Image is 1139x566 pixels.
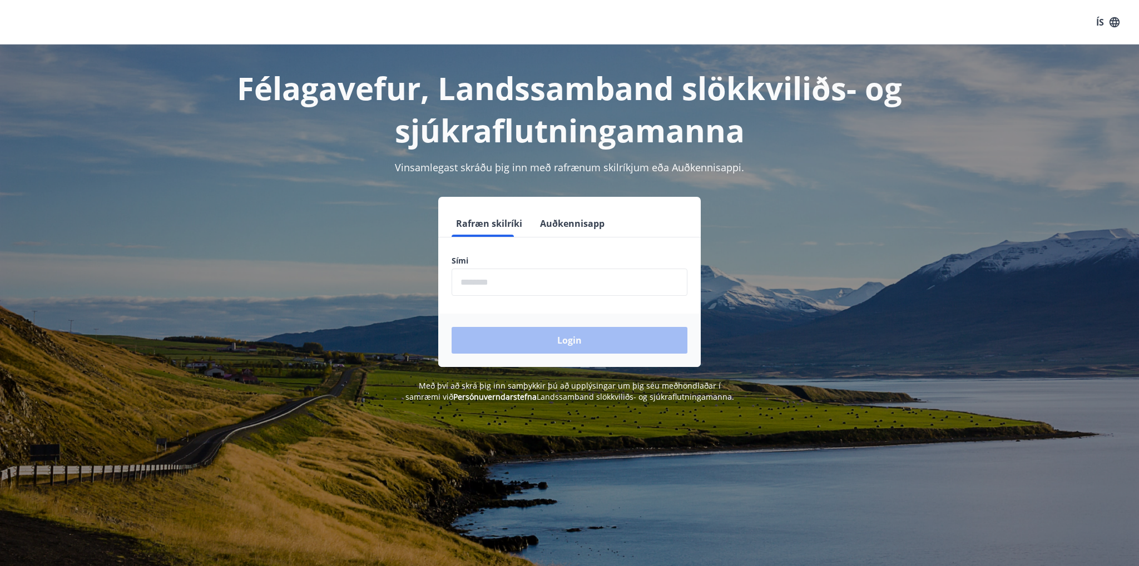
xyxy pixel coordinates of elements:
button: Auðkennisapp [536,210,609,237]
h1: Félagavefur, Landssamband slökkviliðs- og sjúkraflutningamanna [182,67,957,151]
a: Persónuverndarstefna [453,391,537,402]
button: ÍS [1090,12,1126,32]
button: Rafræn skilríki [452,210,527,237]
span: Vinsamlegast skráðu þig inn með rafrænum skilríkjum eða Auðkennisappi. [395,161,744,174]
span: Með því að skrá þig inn samþykkir þú að upplýsingar um þig séu meðhöndlaðar í samræmi við Landssa... [405,380,734,402]
label: Sími [452,255,687,266]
